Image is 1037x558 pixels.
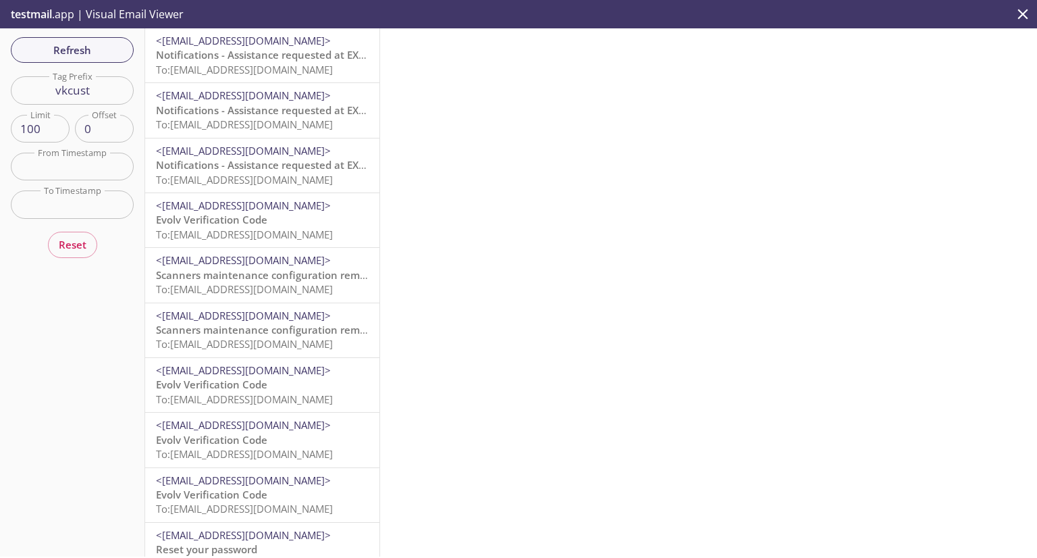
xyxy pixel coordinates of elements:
div: <[EMAIL_ADDRESS][DOMAIN_NAME]>Notifications - Assistance requested at EXPR51908, Exit B, Evolv Te... [145,28,379,82]
span: <[EMAIL_ADDRESS][DOMAIN_NAME]> [156,363,331,377]
span: <[EMAIL_ADDRESS][DOMAIN_NAME]> [156,528,331,542]
span: <[EMAIL_ADDRESS][DOMAIN_NAME]> [156,474,331,487]
span: Scanners maintenance configuration reminder [156,323,385,336]
span: Notifications - Assistance requested at EXPR51908, Exit B, Evolv Technology AppTest - Lab [156,158,591,172]
span: <[EMAIL_ADDRESS][DOMAIN_NAME]> [156,199,331,212]
span: Refresh [22,41,123,59]
div: <[EMAIL_ADDRESS][DOMAIN_NAME]>Evolv Verification CodeTo:[EMAIL_ADDRESS][DOMAIN_NAME] [145,358,379,412]
div: <[EMAIL_ADDRESS][DOMAIN_NAME]>Scanners maintenance configuration reminderTo:[EMAIL_ADDRESS][DOMAI... [145,248,379,302]
span: testmail [11,7,52,22]
span: To: [EMAIL_ADDRESS][DOMAIN_NAME] [156,63,333,76]
span: To: [EMAIL_ADDRESS][DOMAIN_NAME] [156,228,333,241]
span: Evolv Verification Code [156,488,267,501]
span: <[EMAIL_ADDRESS][DOMAIN_NAME]> [156,309,331,322]
span: <[EMAIL_ADDRESS][DOMAIN_NAME]> [156,88,331,102]
span: To: [EMAIL_ADDRESS][DOMAIN_NAME] [156,392,333,406]
span: Reset [59,236,86,253]
span: <[EMAIL_ADDRESS][DOMAIN_NAME]> [156,418,331,432]
div: <[EMAIL_ADDRESS][DOMAIN_NAME]>Evolv Verification CodeTo:[EMAIL_ADDRESS][DOMAIN_NAME] [145,413,379,467]
button: Reset [48,232,97,257]
span: Scanners maintenance configuration reminder [156,268,385,282]
span: Reset your password [156,542,257,556]
div: <[EMAIL_ADDRESS][DOMAIN_NAME]>Notifications - Assistance requested at EXPR51908, Exit B, Evolv Te... [145,83,379,137]
span: <[EMAIL_ADDRESS][DOMAIN_NAME]> [156,34,331,47]
span: <[EMAIL_ADDRESS][DOMAIN_NAME]> [156,253,331,267]
span: To: [EMAIL_ADDRESS][DOMAIN_NAME] [156,337,333,351]
div: <[EMAIL_ADDRESS][DOMAIN_NAME]>Scanners maintenance configuration reminderTo:[EMAIL_ADDRESS][DOMAI... [145,303,379,357]
div: <[EMAIL_ADDRESS][DOMAIN_NAME]>Evolv Verification CodeTo:[EMAIL_ADDRESS][DOMAIN_NAME] [145,468,379,522]
div: <[EMAIL_ADDRESS][DOMAIN_NAME]>Notifications - Assistance requested at EXPR51908, Exit B, Evolv Te... [145,138,379,193]
span: To: [EMAIL_ADDRESS][DOMAIN_NAME] [156,118,333,131]
span: To: [EMAIL_ADDRESS][DOMAIN_NAME] [156,173,333,186]
span: To: [EMAIL_ADDRESS][DOMAIN_NAME] [156,447,333,461]
span: Notifications - Assistance requested at EXPR51908, Exit B, Evolv Technology AppTest - Lab [156,48,591,61]
span: Evolv Verification Code [156,378,267,391]
span: Evolv Verification Code [156,213,267,226]
button: Refresh [11,37,134,63]
span: To: [EMAIL_ADDRESS][DOMAIN_NAME] [156,502,333,515]
span: <[EMAIL_ADDRESS][DOMAIN_NAME]> [156,144,331,157]
div: <[EMAIL_ADDRESS][DOMAIN_NAME]>Evolv Verification CodeTo:[EMAIL_ADDRESS][DOMAIN_NAME] [145,193,379,247]
span: Evolv Verification Code [156,433,267,447]
span: Notifications - Assistance requested at EXPR51908, Exit B, Evolv Technology AppTest - Lab [156,103,591,117]
span: To: [EMAIL_ADDRESS][DOMAIN_NAME] [156,282,333,296]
